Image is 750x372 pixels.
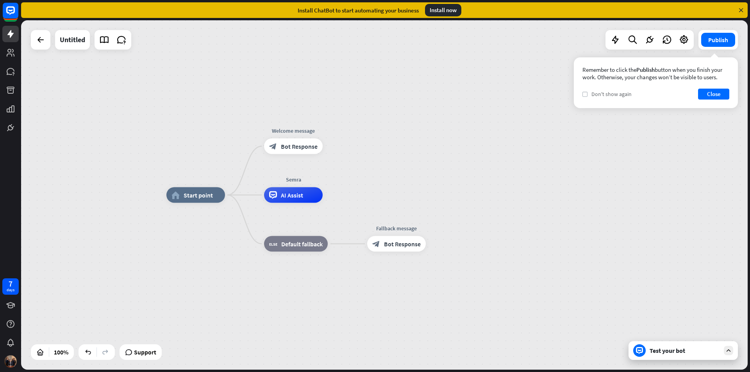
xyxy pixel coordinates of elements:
[361,224,432,232] div: Fallback message
[184,191,213,199] span: Start point
[701,33,735,47] button: Publish
[6,3,30,27] button: Open LiveChat chat widget
[582,66,729,81] div: Remember to click the button when you finish your work. Otherwise, your changes won’t be visible ...
[9,280,12,287] div: 7
[171,191,180,199] i: home_2
[425,4,461,16] div: Install now
[384,240,421,248] span: Bot Response
[258,127,329,135] div: Welcome message
[2,278,19,295] a: 7 days
[281,240,323,248] span: Default fallback
[7,287,14,293] div: days
[298,7,419,14] div: Install ChatBot to start automating your business
[134,346,156,358] span: Support
[269,240,277,248] i: block_fallback
[281,142,318,150] span: Bot Response
[698,89,729,100] button: Close
[269,142,277,150] i: block_bot_response
[636,66,655,73] span: Publish
[52,346,71,358] div: 100%
[591,91,632,98] span: Don't show again
[650,347,720,354] div: Test your bot
[372,240,380,248] i: block_bot_response
[60,30,85,50] div: Untitled
[258,176,329,183] div: Semra
[281,191,303,199] span: AI Assist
